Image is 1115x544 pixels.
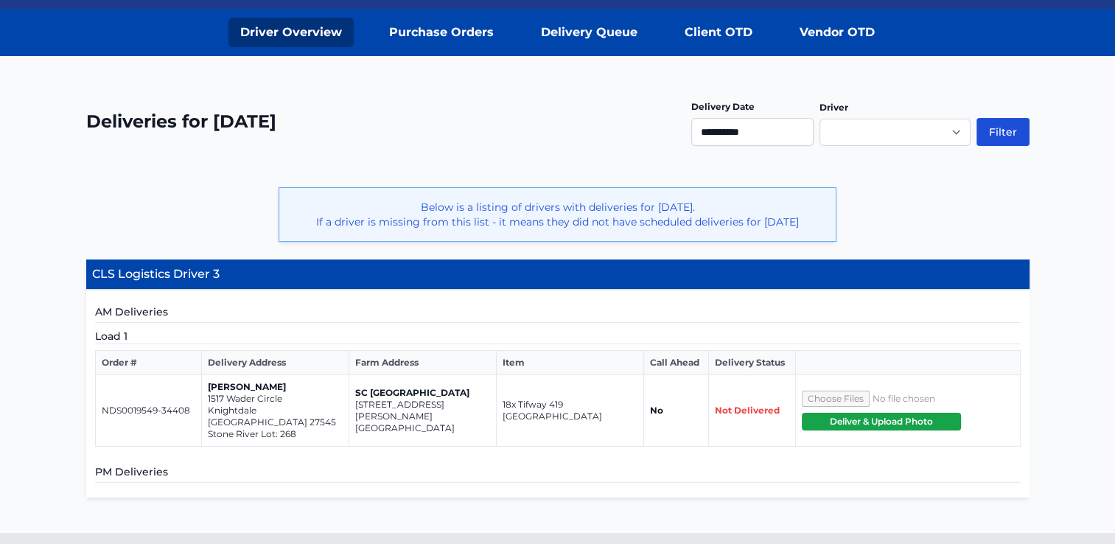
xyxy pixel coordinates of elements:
p: [STREET_ADDRESS][PERSON_NAME] [355,399,490,422]
p: Stone River Lot: 268 [208,428,343,440]
th: Delivery Address [201,351,349,375]
a: Delivery Queue [529,18,649,47]
span: Not Delivered [715,405,780,416]
h5: AM Deliveries [95,304,1021,323]
p: 1517 Wader Circle [208,393,343,405]
h5: Load 1 [95,329,1021,344]
p: [PERSON_NAME] [208,381,343,393]
p: Knightdale [GEOGRAPHIC_DATA] 27545 [208,405,343,428]
th: Call Ahead [643,351,708,375]
p: Below is a listing of drivers with deliveries for [DATE]. If a driver is missing from this list -... [291,200,824,229]
p: NDS0019549-34408 [102,405,195,416]
input: Use the arrow keys to pick a date [691,118,814,146]
label: Driver [819,102,848,113]
h4: CLS Logistics Driver 3 [86,259,1030,290]
strong: No [650,405,663,416]
a: Client OTD [673,18,764,47]
h2: Deliveries for [DATE] [86,110,276,133]
a: Purchase Orders [377,18,506,47]
a: Driver Overview [228,18,354,47]
th: Farm Address [349,351,496,375]
h5: PM Deliveries [95,464,1021,483]
td: 18x Tifway 419 [GEOGRAPHIC_DATA] [496,375,643,447]
th: Delivery Status [709,351,796,375]
p: [GEOGRAPHIC_DATA] [355,422,490,434]
p: SC [GEOGRAPHIC_DATA] [355,387,490,399]
button: Deliver & Upload Photo [802,413,961,430]
button: Filter [976,118,1030,146]
a: Vendor OTD [788,18,887,47]
th: Item [496,351,643,375]
th: Order # [95,351,201,375]
label: Delivery Date [691,101,755,112]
